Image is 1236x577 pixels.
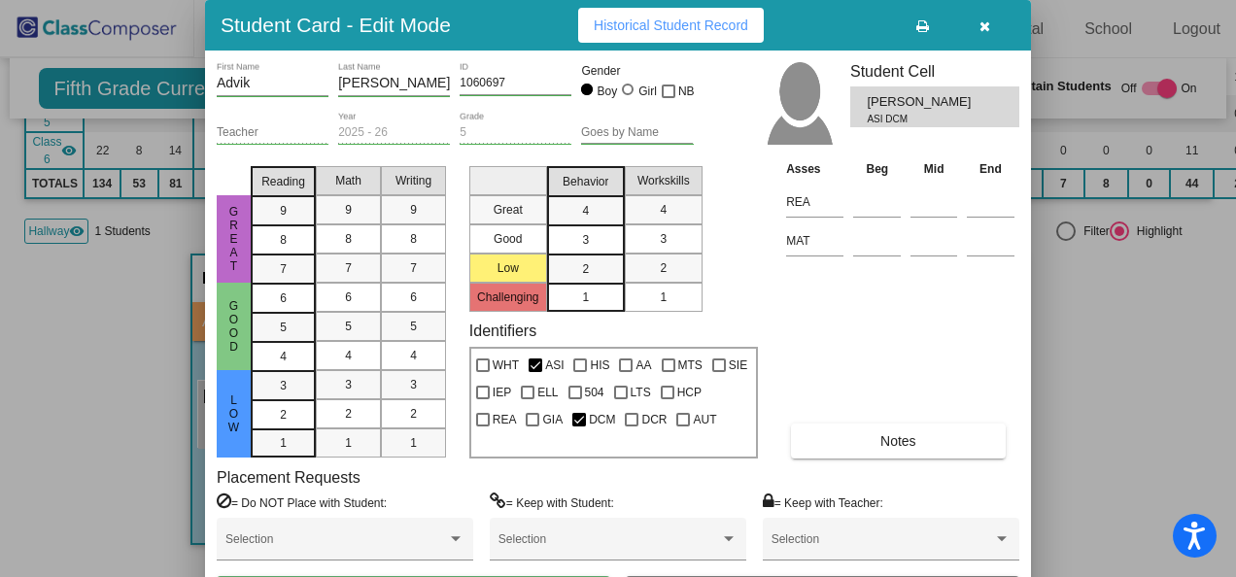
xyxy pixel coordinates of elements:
[693,408,716,431] span: AUT
[225,393,243,434] span: Low
[786,187,843,217] input: assessment
[410,434,417,452] span: 1
[850,62,1019,81] h3: Student Cell
[581,126,693,140] input: goes by name
[542,408,563,431] span: GIA
[345,347,352,364] span: 4
[410,347,417,364] span: 4
[410,201,417,219] span: 9
[631,381,651,404] span: LTS
[335,172,361,189] span: Math
[781,158,848,180] th: Asses
[493,408,517,431] span: REA
[641,408,667,431] span: DCR
[590,354,609,377] span: HIS
[729,354,747,377] span: SIE
[594,17,748,33] span: Historical Student Record
[597,83,618,100] div: Boy
[410,318,417,335] span: 5
[582,202,589,220] span: 4
[345,288,352,306] span: 6
[395,172,431,189] span: Writing
[280,377,287,394] span: 3
[217,492,387,512] label: = Do NOT Place with Student:
[563,173,608,190] span: Behavior
[410,288,417,306] span: 6
[906,158,962,180] th: Mid
[677,381,702,404] span: HCP
[410,259,417,277] span: 7
[660,201,667,219] span: 4
[410,376,417,393] span: 3
[660,288,667,306] span: 1
[410,230,417,248] span: 8
[469,322,536,340] label: Identifiers
[867,92,975,112] span: [PERSON_NAME]
[786,226,843,255] input: assessment
[221,13,451,37] h3: Student Card - Edit Mode
[345,434,352,452] span: 1
[345,259,352,277] span: 7
[962,158,1019,180] th: End
[537,381,558,404] span: ELL
[493,381,511,404] span: IEP
[225,205,243,273] span: Great
[880,433,916,449] span: Notes
[410,405,417,423] span: 2
[545,354,564,377] span: ASI
[280,202,287,220] span: 9
[867,112,961,126] span: ASI DCM
[338,126,450,140] input: year
[345,201,352,219] span: 9
[345,318,352,335] span: 5
[589,408,615,431] span: DCM
[660,259,667,277] span: 2
[660,230,667,248] span: 3
[578,8,764,43] button: Historical Student Record
[582,288,589,306] span: 1
[217,126,328,140] input: teacher
[848,158,906,180] th: Beg
[582,231,589,249] span: 3
[280,289,287,307] span: 6
[261,173,305,190] span: Reading
[280,319,287,336] span: 5
[280,406,287,424] span: 2
[460,77,571,90] input: Enter ID
[345,376,352,393] span: 3
[493,354,519,377] span: WHT
[460,126,571,140] input: grade
[678,80,695,103] span: NB
[225,299,243,354] span: Good
[582,260,589,278] span: 2
[581,62,693,80] mat-label: Gender
[280,434,287,452] span: 1
[763,492,883,512] label: = Keep with Teacher:
[280,231,287,249] span: 8
[280,260,287,278] span: 7
[585,381,604,404] span: 504
[635,354,651,377] span: AA
[791,424,1005,458] button: Notes
[678,354,703,377] span: MTS
[217,468,360,487] label: Placement Requests
[637,172,690,189] span: Workskills
[637,83,657,100] div: Girl
[345,230,352,248] span: 8
[345,405,352,423] span: 2
[280,348,287,365] span: 4
[490,492,614,512] label: = Keep with Student:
